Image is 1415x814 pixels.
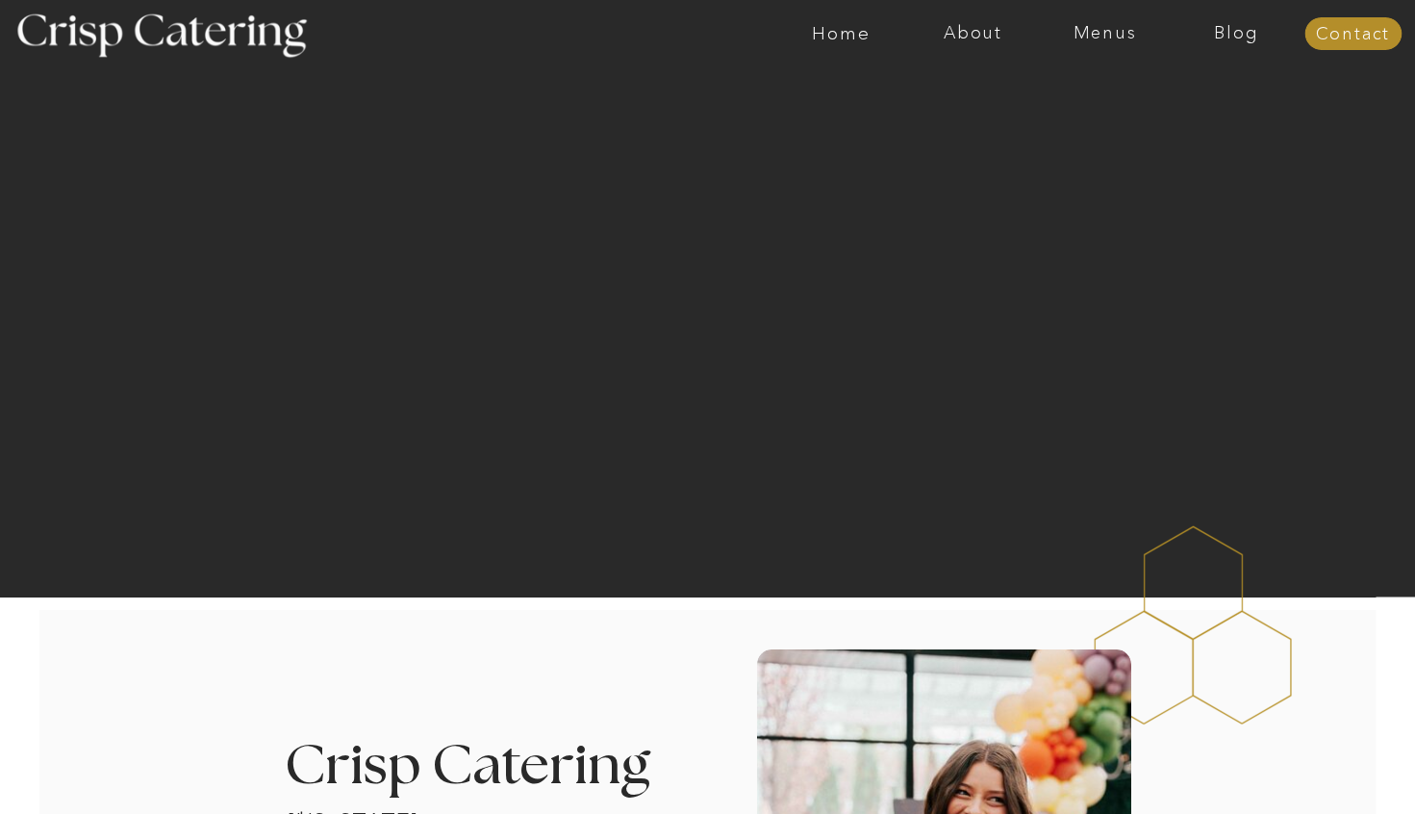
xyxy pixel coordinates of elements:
[1304,25,1402,44] a: Contact
[775,24,907,43] a: Home
[1223,718,1415,814] iframe: podium webchat widget bubble
[1039,24,1171,43] a: Menus
[907,24,1039,43] a: About
[285,739,699,796] h3: Crisp Catering
[1171,24,1302,43] a: Blog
